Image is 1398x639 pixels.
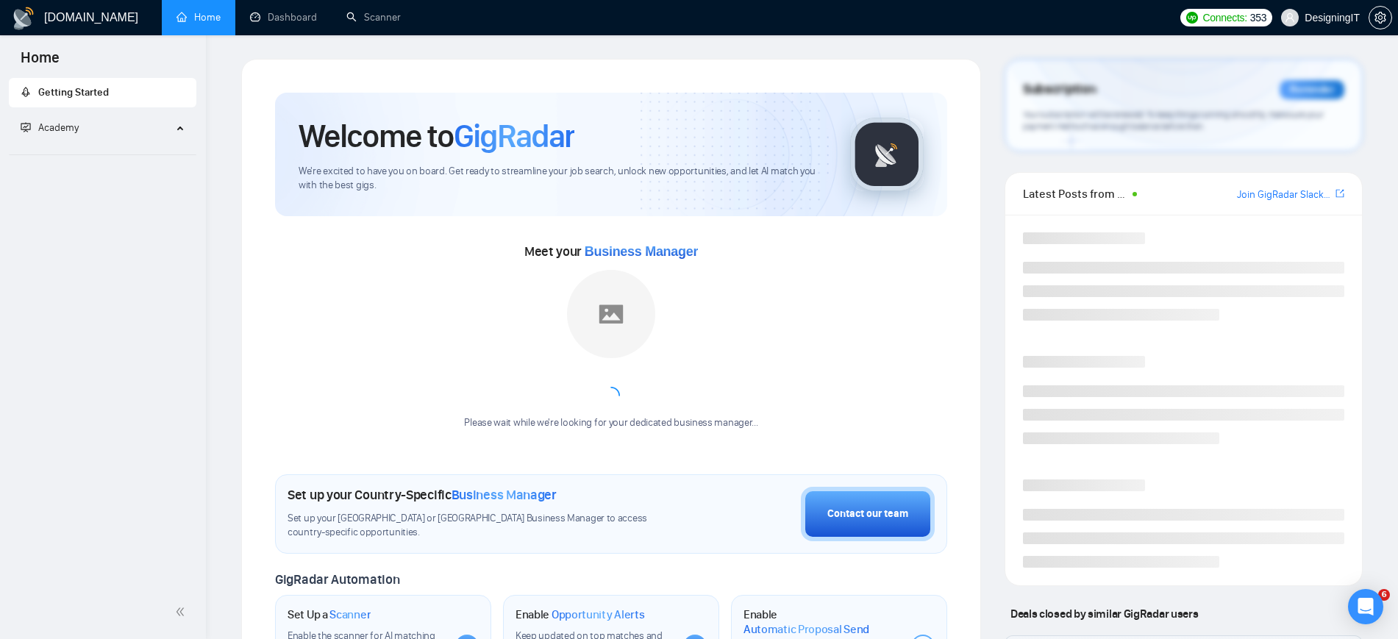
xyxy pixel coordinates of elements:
[602,387,620,404] span: loading
[250,11,317,24] a: dashboardDashboard
[9,149,196,158] li: Academy Homepage
[524,243,698,260] span: Meet your
[288,512,676,540] span: Set up your [GEOGRAPHIC_DATA] or [GEOGRAPHIC_DATA] Business Manager to access country-specific op...
[1023,185,1128,203] span: Latest Posts from the GigRadar Community
[1186,12,1198,24] img: upwork-logo.png
[850,118,924,191] img: gigradar-logo.png
[329,607,371,622] span: Scanner
[827,506,908,522] div: Contact our team
[288,487,557,503] h1: Set up your Country-Specific
[516,607,645,622] h1: Enable
[176,11,221,24] a: homeHome
[454,116,574,156] span: GigRadar
[1023,109,1323,132] span: Your subscription will be renewed. To keep things running smoothly, make sure your payment method...
[12,7,35,30] img: logo
[1369,6,1392,29] button: setting
[9,47,71,78] span: Home
[1280,80,1344,99] div: Reminder
[1202,10,1247,26] span: Connects:
[452,487,557,503] span: Business Manager
[1335,188,1344,199] span: export
[455,416,766,430] div: Please wait while we're looking for your dedicated business manager...
[1250,10,1266,26] span: 353
[299,165,827,193] span: We're excited to have you on board. Get ready to streamline your job search, unlock new opportuni...
[21,87,31,97] span: rocket
[743,622,869,637] span: Automatic Proposal Send
[346,11,401,24] a: searchScanner
[275,571,399,588] span: GigRadar Automation
[552,607,645,622] span: Opportunity Alerts
[585,244,698,259] span: Business Manager
[299,116,574,156] h1: Welcome to
[801,487,935,541] button: Contact our team
[1335,187,1344,201] a: export
[567,270,655,358] img: placeholder.png
[288,607,371,622] h1: Set Up a
[175,604,190,619] span: double-left
[1378,589,1390,601] span: 6
[743,607,899,636] h1: Enable
[21,121,79,134] span: Academy
[1023,77,1096,102] span: Subscription
[1369,12,1392,24] a: setting
[1285,13,1295,23] span: user
[9,78,196,107] li: Getting Started
[38,121,79,134] span: Academy
[1348,589,1383,624] div: Open Intercom Messenger
[21,122,31,132] span: fund-projection-screen
[1005,601,1204,626] span: Deals closed by similar GigRadar users
[1369,12,1391,24] span: setting
[38,86,109,99] span: Getting Started
[1237,187,1333,203] a: Join GigRadar Slack Community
